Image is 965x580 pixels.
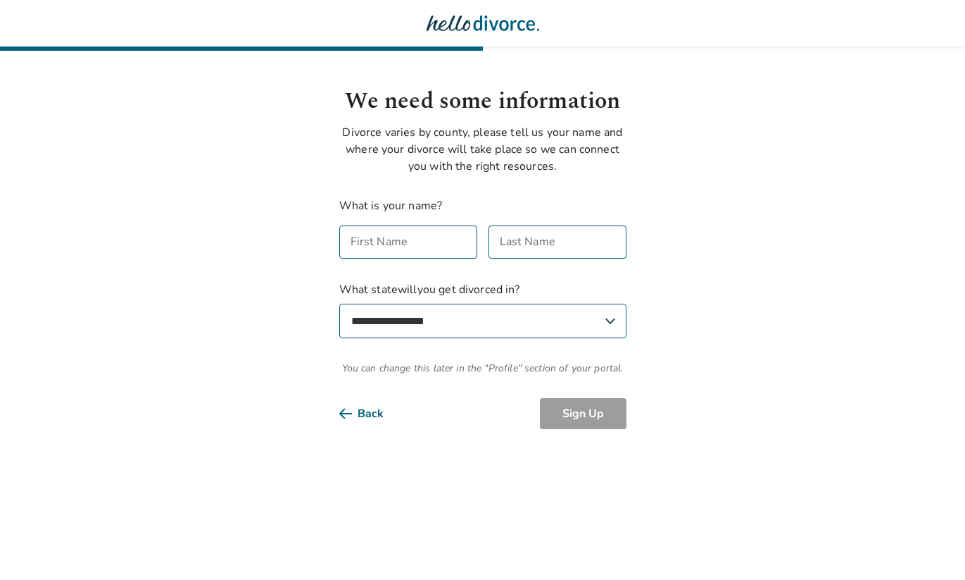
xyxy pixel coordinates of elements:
[339,124,626,175] p: Divorce varies by county, please tell us your name and where your divorce will take place so we c...
[339,304,626,338] select: What statewillyou get divorced in?
[339,361,626,376] span: You can change this later in the "Profile" section of your portal.
[339,398,406,429] button: Back
[339,85,626,118] h1: We need some information
[339,198,443,214] label: What is your name?
[895,512,965,580] iframe: Chat Widget
[339,281,626,338] label: What state will you get divorced in?
[427,9,539,37] img: Hello Divorce Logo
[540,398,626,429] button: Sign Up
